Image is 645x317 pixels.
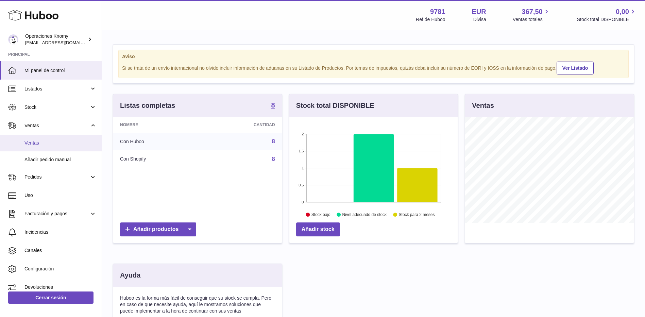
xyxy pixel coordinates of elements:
a: Ver Listado [557,62,594,74]
span: Ventas [24,140,97,146]
span: Añadir pedido manual [24,156,97,163]
span: Canales [24,247,97,254]
a: Añadir stock [296,222,340,236]
a: Añadir productos [120,222,196,236]
span: Stock [24,104,89,111]
a: 0,00 Stock total DISPONIBLE [577,7,637,23]
text: 0 [302,200,304,204]
strong: 9781 [430,7,445,16]
span: Ventas [24,122,89,129]
a: 8 [272,138,275,144]
a: 8 [272,156,275,162]
img: operaciones@selfkit.com [8,34,18,45]
div: Operaciones Knomy [25,33,86,46]
text: 1.5 [299,149,304,153]
a: Cerrar sesión [8,291,94,304]
div: Ref de Huboo [416,16,445,23]
th: Cantidad [203,117,282,133]
span: Configuración [24,266,97,272]
text: Stock para 2 meses [399,213,435,217]
h3: Stock total DISPONIBLE [296,101,374,110]
div: Si se trata de un envío internacional no olvide incluir información de aduanas en su Listado de P... [122,61,625,74]
a: 8 [271,102,275,110]
span: Uso [24,192,97,199]
div: Divisa [473,16,486,23]
text: 1 [302,166,304,170]
strong: EUR [472,7,486,16]
a: 367,50 Ventas totales [513,7,550,23]
span: Facturación y pagos [24,211,89,217]
span: [EMAIL_ADDRESS][DOMAIN_NAME] [25,40,100,45]
td: Con Huboo [113,133,203,150]
h3: Ayuda [120,271,140,280]
span: Devoluciones [24,284,97,290]
span: 0,00 [616,7,629,16]
span: Pedidos [24,174,89,180]
span: 367,50 [522,7,543,16]
h3: Listas completas [120,101,175,110]
span: Mi panel de control [24,67,97,74]
text: 0.5 [299,183,304,187]
strong: Aviso [122,53,625,60]
strong: 8 [271,102,275,109]
span: Listados [24,86,89,92]
span: Stock total DISPONIBLE [577,16,637,23]
p: Huboo es la forma más fácil de conseguir que su stock se cumpla. Pero en caso de que necesite ayu... [120,295,275,314]
text: 2 [302,132,304,136]
span: Ventas totales [513,16,550,23]
th: Nombre [113,117,203,133]
span: Incidencias [24,229,97,235]
td: Con Shopify [113,150,203,168]
text: Nivel adecuado de stock [342,213,387,217]
h3: Ventas [472,101,494,110]
text: Stock bajo [311,213,330,217]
